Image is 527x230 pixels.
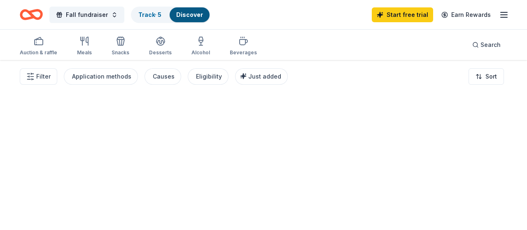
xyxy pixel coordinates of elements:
button: Search [466,37,507,53]
div: Application methods [72,72,131,81]
button: Alcohol [191,33,210,60]
span: Just added [248,73,281,80]
div: Alcohol [191,49,210,56]
div: Meals [77,49,92,56]
div: Auction & raffle [20,49,57,56]
span: Sort [485,72,497,81]
span: Fall fundraiser [66,10,108,20]
div: Snacks [112,49,129,56]
button: Sort [469,68,504,85]
button: Fall fundraiser [49,7,124,23]
button: Just added [235,68,288,85]
div: Eligibility [196,72,222,81]
button: Beverages [230,33,257,60]
button: Eligibility [188,68,229,85]
div: Causes [153,72,175,81]
button: Causes [145,68,181,85]
a: Home [20,5,43,24]
span: Filter [36,72,51,81]
button: Snacks [112,33,129,60]
a: Start free trial [372,7,433,22]
a: Discover [176,11,203,18]
button: Meals [77,33,92,60]
a: Track· 5 [138,11,161,18]
span: Search [480,40,501,50]
div: Beverages [230,49,257,56]
button: Track· 5Discover [131,7,210,23]
div: Desserts [149,49,172,56]
a: Earn Rewards [436,7,496,22]
button: Application methods [64,68,138,85]
button: Auction & raffle [20,33,57,60]
button: Desserts [149,33,172,60]
button: Filter [20,68,57,85]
